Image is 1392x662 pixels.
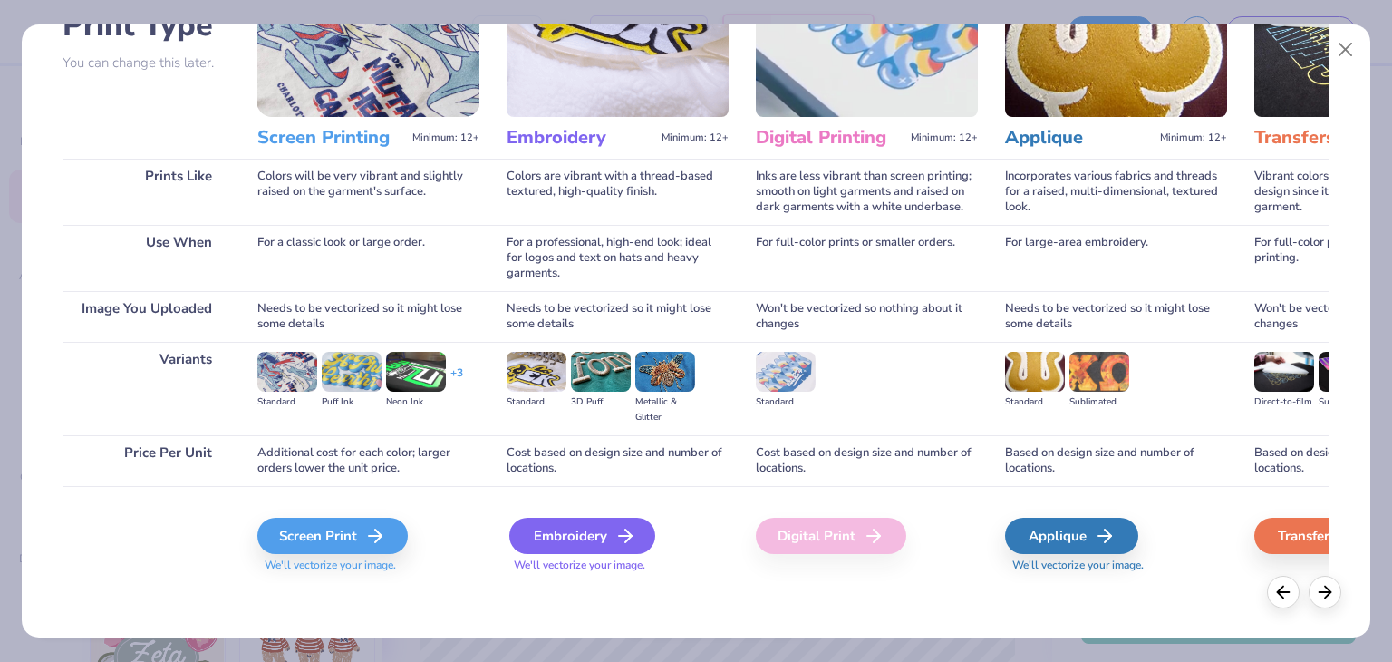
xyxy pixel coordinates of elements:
[257,291,479,342] div: Needs to be vectorized so it might lose some details
[509,518,655,554] div: Embroidery
[756,159,978,225] div: Inks are less vibrant than screen printing; smooth on light garments and raised on dark garments ...
[63,55,230,71] p: You can change this later.
[507,159,729,225] div: Colors are vibrant with a thread-based textured, high-quality finish.
[507,126,654,150] h3: Embroidery
[63,225,230,291] div: Use When
[1069,394,1129,410] div: Sublimated
[1005,558,1227,573] span: We'll vectorize your image.
[1005,225,1227,291] div: For large-area embroidery.
[635,352,695,392] img: Metallic & Glitter
[756,435,978,486] div: Cost based on design size and number of locations.
[257,126,405,150] h3: Screen Printing
[1319,352,1378,392] img: Supacolor
[507,558,729,573] span: We'll vectorize your image.
[635,394,695,425] div: Metallic & Glitter
[322,352,382,392] img: Puff Ink
[756,225,978,291] div: For full-color prints or smaller orders.
[756,126,904,150] h3: Digital Printing
[63,291,230,342] div: Image You Uploaded
[386,352,446,392] img: Neon Ink
[571,394,631,410] div: 3D Puff
[507,291,729,342] div: Needs to be vectorized so it might lose some details
[1005,435,1227,486] div: Based on design size and number of locations.
[507,435,729,486] div: Cost based on design size and number of locations.
[507,352,566,392] img: Standard
[756,394,816,410] div: Standard
[1254,352,1314,392] img: Direct-to-film
[257,159,479,225] div: Colors will be very vibrant and slightly raised on the garment's surface.
[1005,518,1138,554] div: Applique
[257,225,479,291] div: For a classic look or large order.
[412,131,479,144] span: Minimum: 12+
[322,394,382,410] div: Puff Ink
[571,352,631,392] img: 3D Puff
[257,435,479,486] div: Additional cost for each color; larger orders lower the unit price.
[507,225,729,291] div: For a professional, high-end look; ideal for logos and text on hats and heavy garments.
[1329,33,1363,67] button: Close
[507,394,566,410] div: Standard
[1005,352,1065,392] img: Standard
[63,435,230,486] div: Price Per Unit
[911,131,978,144] span: Minimum: 12+
[257,518,408,554] div: Screen Print
[1005,159,1227,225] div: Incorporates various fabrics and threads for a raised, multi-dimensional, textured look.
[756,352,816,392] img: Standard
[1254,394,1314,410] div: Direct-to-film
[1254,518,1387,554] div: Transfers
[257,558,479,573] span: We'll vectorize your image.
[662,131,729,144] span: Minimum: 12+
[1005,126,1153,150] h3: Applique
[1005,291,1227,342] div: Needs to be vectorized so it might lose some details
[1160,131,1227,144] span: Minimum: 12+
[756,291,978,342] div: Won't be vectorized so nothing about it changes
[386,394,446,410] div: Neon Ink
[1005,394,1065,410] div: Standard
[756,518,906,554] div: Digital Print
[63,342,230,435] div: Variants
[257,394,317,410] div: Standard
[1069,352,1129,392] img: Sublimated
[63,159,230,225] div: Prints Like
[1319,394,1378,410] div: Supacolor
[450,365,463,396] div: + 3
[257,352,317,392] img: Standard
